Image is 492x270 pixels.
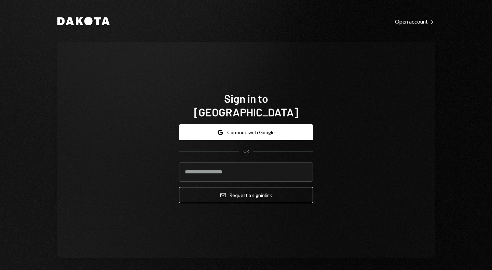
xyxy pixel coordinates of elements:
[395,17,435,25] a: Open account
[179,91,313,119] h1: Sign in to [GEOGRAPHIC_DATA]
[179,124,313,140] button: Continue with Google
[179,187,313,203] button: Request a signinlink
[395,18,435,25] div: Open account
[243,148,249,154] div: OR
